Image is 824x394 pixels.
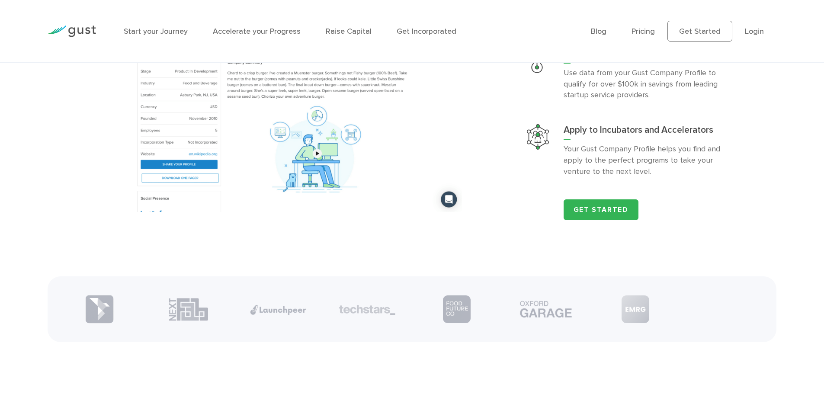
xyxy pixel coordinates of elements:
[169,298,208,321] img: Partner
[564,199,638,220] a: Get Started
[564,67,732,101] p: Use data from your Gust Company Profile to qualify for over $100k in savings from leading startup...
[632,27,655,36] a: Pricing
[622,295,649,323] img: Partner
[745,27,764,36] a: Login
[515,112,744,189] a: Apply To Incubators And AcceleratorsApply to Incubators and AcceleratorsYour Gust Company Profile...
[250,304,306,315] img: Partner
[564,124,732,140] h3: Apply to Incubators and Accelerators
[564,144,732,177] p: Your Gust Company Profile helps you find and apply to the perfect programs to take your venture t...
[515,36,744,113] a: Extend Your RunwayExtend your RunwayUse data from your Gust Company Profile to qualify for over $...
[527,124,549,149] img: Apply To Incubators And Accelerators
[48,26,96,37] img: Gust Logo
[591,27,606,36] a: Blog
[85,295,114,324] img: Partner
[213,27,301,36] a: Accelerate your Progress
[124,27,188,36] a: Start your Journey
[667,21,732,42] a: Get Started
[339,305,395,315] img: Partner
[397,27,456,36] a: Get Incorporated
[443,295,471,323] img: Partner
[326,27,372,36] a: Raise Capital
[518,298,574,320] img: Partner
